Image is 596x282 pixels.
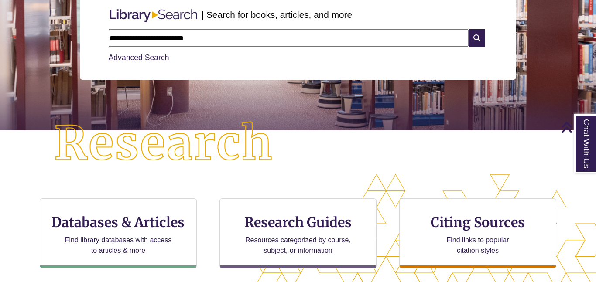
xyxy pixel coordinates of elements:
[425,214,531,231] h3: Citing Sources
[105,6,202,26] img: Libary Search
[47,214,189,231] h3: Databases & Articles
[469,29,485,47] i: Search
[241,235,355,256] p: Resources categorized by course, subject, or information
[435,235,521,256] p: Find links to popular citation styles
[109,53,169,62] a: Advanced Search
[561,121,594,133] a: Back to Top
[62,235,175,256] p: Find library databases with access to articles & more
[227,214,369,231] h3: Research Guides
[30,97,298,190] img: Research
[202,8,352,21] p: | Search for books, articles, and more
[219,198,377,268] a: Research Guides Resources categorized by course, subject, or information
[399,198,556,268] a: Citing Sources Find links to popular citation styles
[40,198,197,268] a: Databases & Articles Find library databases with access to articles & more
